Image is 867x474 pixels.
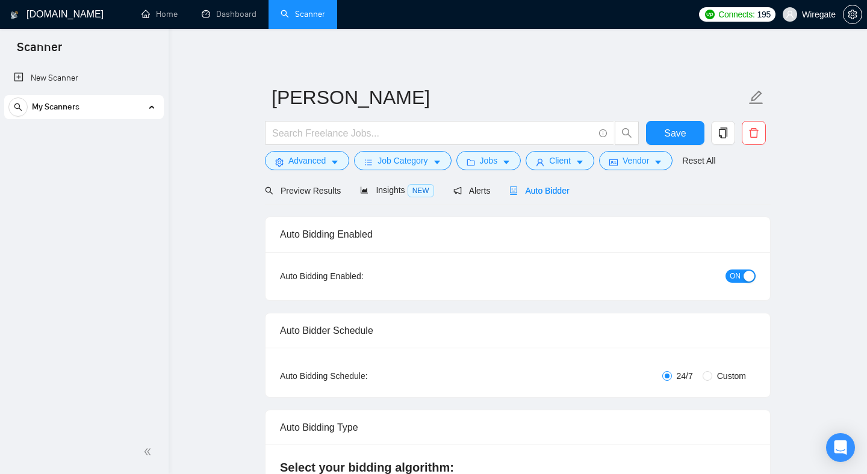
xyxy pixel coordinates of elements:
[8,97,28,117] button: search
[664,126,686,141] span: Save
[843,5,862,24] button: setting
[364,158,373,167] span: bars
[360,185,433,195] span: Insights
[32,95,79,119] span: My Scanners
[509,186,569,195] span: Auto Bidder
[730,269,741,283] span: ON
[526,151,594,170] button: userClientcaret-down
[786,10,794,19] span: user
[456,151,521,170] button: folderJobscaret-down
[275,158,284,167] span: setting
[826,433,855,462] div: Open Intercom Messenger
[682,154,715,167] a: Reset All
[609,158,618,167] span: idcard
[711,121,735,145] button: copy
[453,186,462,195] span: notification
[433,158,441,167] span: caret-down
[4,95,164,124] li: My Scanners
[599,129,607,137] span: info-circle
[705,10,715,19] img: upwork-logo.png
[654,158,662,167] span: caret-down
[280,369,438,383] div: Auto Bidding Schedule:
[354,151,451,170] button: barsJob Categorycaret-down
[265,151,349,170] button: settingAdvancedcaret-down
[748,90,764,105] span: edit
[646,121,704,145] button: Save
[672,369,698,383] span: 24/7
[280,217,756,251] div: Auto Bidding Enabled
[453,186,491,195] span: Alerts
[281,9,325,19] a: searchScanner
[742,128,765,138] span: delete
[742,121,766,145] button: delete
[141,9,178,19] a: homeHome
[9,103,27,111] span: search
[599,151,673,170] button: idcardVendorcaret-down
[4,66,164,90] li: New Scanner
[408,184,434,197] span: NEW
[549,154,571,167] span: Client
[360,186,368,194] span: area-chart
[712,128,735,138] span: copy
[7,38,72,64] span: Scanner
[265,186,273,195] span: search
[615,128,638,138] span: search
[378,154,427,167] span: Job Category
[623,154,649,167] span: Vendor
[272,126,594,141] input: Search Freelance Jobs...
[480,154,498,167] span: Jobs
[718,8,754,21] span: Connects:
[502,158,511,167] span: caret-down
[288,154,326,167] span: Advanced
[280,269,438,283] div: Auto Bidding Enabled:
[331,158,339,167] span: caret-down
[757,8,771,21] span: 195
[576,158,584,167] span: caret-down
[10,5,19,25] img: logo
[536,158,544,167] span: user
[202,9,256,19] a: dashboardDashboard
[712,369,751,383] span: Custom
[143,446,155,458] span: double-left
[280,313,756,348] div: Auto Bidder Schedule
[509,186,518,195] span: robot
[272,82,746,112] input: Scanner name...
[467,158,475,167] span: folder
[265,186,341,195] span: Preview Results
[14,66,154,90] a: New Scanner
[280,410,756,445] div: Auto Bidding Type
[843,10,862,19] a: setting
[615,121,639,145] button: search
